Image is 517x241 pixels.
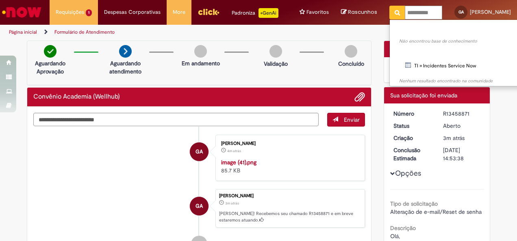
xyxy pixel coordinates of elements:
img: img-circle-grey.png [345,45,357,58]
span: 1 [86,9,92,16]
time: 28/08/2025 15:52:15 [227,148,241,153]
time: 28/08/2025 15:53:34 [443,134,465,142]
span: 3m atrás [225,201,239,206]
span: GA [196,142,203,161]
b: Reportar problema [391,22,439,30]
span: Favoritos [306,8,329,16]
p: Em andamento [182,59,220,67]
li: Guilherme Santana Costa Alves [33,189,365,228]
p: [PERSON_NAME]! Recebemos seu chamado R13458871 e em breve estaremos atuando. [219,211,361,223]
a: Formulário de Atendimento [54,29,115,35]
div: 85.7 KB [221,158,356,174]
span: TI » Incidentes Service Now [414,62,476,69]
b: Comunidade [391,70,424,77]
time: 28/08/2025 15:53:34 [225,201,239,206]
div: Guilherme Santana Costa Alves [190,142,209,161]
a: Página inicial [9,29,37,35]
h2: Convênio Academia (Wellhub) Histórico de tíquete [33,93,120,101]
dt: Número [387,110,437,118]
div: Aberto [443,122,481,130]
img: arrow-next.png [119,45,132,58]
span: Enviar [344,116,360,123]
p: Concluído [338,60,364,68]
span: 3m atrás [443,134,465,142]
dt: Conclusão Estimada [387,146,437,162]
img: img-circle-grey.png [194,45,207,58]
span: Rascunhos [348,8,377,16]
img: img-circle-grey.png [269,45,282,58]
img: click_logo_yellow_360x200.png [198,6,219,18]
img: ServiceNow [1,4,43,20]
b: Catálogo [391,53,413,60]
span: Requisições [56,8,84,16]
p: Aguardando Aprovação [30,59,70,75]
p: Validação [264,60,288,68]
span: 4m atrás [227,148,241,153]
ul: Trilhas de página [6,25,339,40]
b: Artigos [391,30,408,38]
div: [DATE] 14:53:38 [443,146,481,162]
a: image (41).png [221,159,256,166]
button: Adicionar anexos [354,92,365,102]
span: Sua solicitação foi enviada [390,92,457,99]
textarea: Digite sua mensagem aqui... [33,113,319,126]
span: Despesas Corporativas [104,8,161,16]
p: +GenAi [258,8,278,18]
div: R13458871 [443,110,481,118]
p: Aguardando atendimento [106,59,145,75]
span: More [173,8,185,16]
div: [PERSON_NAME] [219,194,361,198]
b: Tipo de solicitação [390,200,438,207]
img: check-circle-green.png [44,45,56,58]
div: Guilherme Santana Costa Alves [190,197,209,215]
div: Padroniza [232,8,278,18]
div: [PERSON_NAME] [221,141,356,146]
div: Opções do Chamado [384,41,490,57]
div: 28/08/2025 15:53:34 [443,134,481,142]
dt: Status [387,122,437,130]
span: Alteração de e-mail/Reset de senha [390,208,482,215]
span: [PERSON_NAME] [470,9,511,15]
a: Rascunhos [341,9,377,16]
button: Pesquisar [389,6,405,19]
dt: Criação [387,134,437,142]
span: GA [458,9,464,15]
span: GA [196,196,203,216]
b: Descrição [390,224,416,232]
button: Enviar [327,113,365,127]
